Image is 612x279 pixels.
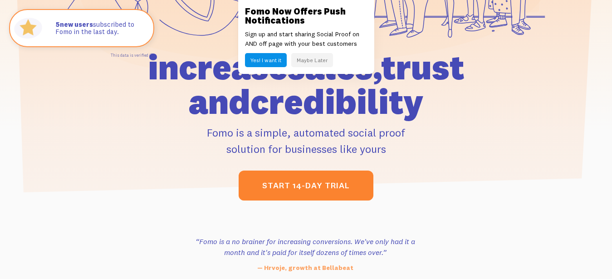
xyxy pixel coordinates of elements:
button: Maybe Later [291,53,333,67]
a: This data is verified ⓘ [111,53,153,58]
img: Fomo [12,12,44,44]
h1: increase sales, trust and credibility [102,50,510,119]
button: Yes! I want it [245,53,287,67]
p: subscribed to Fomo in the last day. [55,21,144,36]
p: Fomo is a simple, automated social proof solution for businesses like yours [102,124,510,157]
a: start 14-day trial [239,171,373,201]
strong: new users [55,20,93,29]
h3: “Fomo is a no brainer for increasing conversions. We've only had it a month and it's paid for its... [185,236,426,258]
span: 5 [55,21,60,29]
p: Sign up and start sharing Social Proof on AND off page with your best customers [245,29,367,49]
p: — Hrvoje, growth at Bellabeat [185,263,426,273]
h3: Fomo Now Offers Push Notifications [245,7,367,25]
